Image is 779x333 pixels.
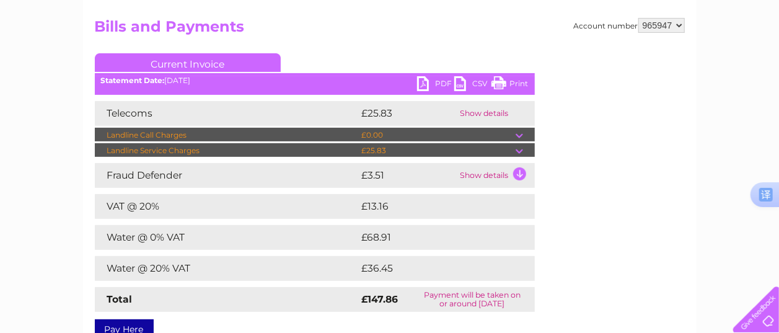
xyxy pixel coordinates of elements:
[362,293,398,305] strong: £147.86
[27,32,90,70] img: logo.png
[592,53,619,62] a: Energy
[574,18,685,33] div: Account number
[95,143,359,158] td: Landline Service Charges
[359,163,457,188] td: £3.51
[454,76,491,94] a: CSV
[417,76,454,94] a: PDF
[95,163,359,188] td: Fraud Defender
[671,53,689,62] a: Blog
[359,194,508,219] td: £13.16
[738,53,767,62] a: Log out
[359,143,516,158] td: £25.83
[545,6,631,22] a: 0333 014 3131
[101,76,165,85] b: Statement Date:
[95,256,359,281] td: Water @ 20% VAT
[95,128,359,143] td: Landline Call Charges
[491,76,529,94] a: Print
[107,293,133,305] strong: Total
[95,194,359,219] td: VAT @ 20%
[95,225,359,250] td: Water @ 0% VAT
[95,53,281,72] a: Current Invoice
[561,53,584,62] a: Water
[410,287,535,312] td: Payment will be taken on or around [DATE]
[697,53,727,62] a: Contact
[457,101,535,126] td: Show details
[359,128,516,143] td: £0.00
[95,101,359,126] td: Telecoms
[359,225,509,250] td: £68.91
[457,163,535,188] td: Show details
[95,18,685,42] h2: Bills and Payments
[97,7,683,60] div: Clear Business is a trading name of Verastar Limited (registered in [GEOGRAPHIC_DATA] No. 3667643...
[95,76,535,85] div: [DATE]
[627,53,664,62] a: Telecoms
[359,256,510,281] td: £36.45
[359,101,457,126] td: £25.83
